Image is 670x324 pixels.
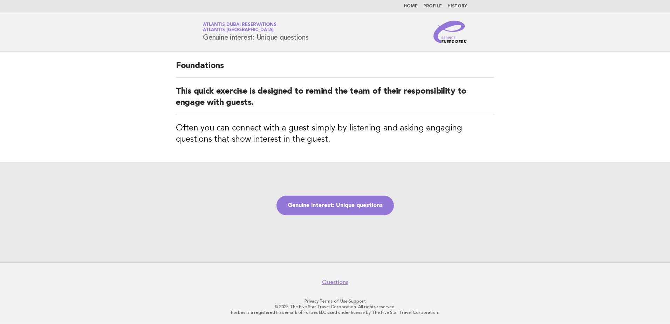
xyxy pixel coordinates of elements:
a: Genuine interest: Unique questions [276,196,394,215]
p: · · [121,298,549,304]
a: Profile [423,4,442,8]
a: Support [349,299,366,304]
img: Service Energizers [433,21,467,43]
span: Atlantis [GEOGRAPHIC_DATA] [203,28,274,33]
h1: Genuine interest: Unique questions [203,23,309,41]
a: Terms of Use [320,299,348,304]
a: Atlantis Dubai ReservationsAtlantis [GEOGRAPHIC_DATA] [203,22,276,32]
h2: Foundations [176,60,494,77]
a: Privacy [305,299,319,304]
h2: This quick exercise is designed to remind the team of their responsibility to engage with guests. [176,86,494,114]
h3: Often you can connect with a guest simply by listening and asking engaging questions that show in... [176,123,494,145]
a: History [447,4,467,8]
a: Questions [322,279,348,286]
a: Home [404,4,418,8]
p: © 2025 The Five Star Travel Corporation. All rights reserved. [121,304,549,310]
p: Forbes is a registered trademark of Forbes LLC used under license by The Five Star Travel Corpora... [121,310,549,315]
